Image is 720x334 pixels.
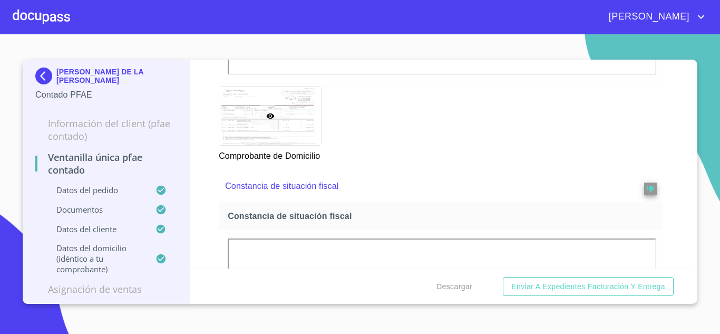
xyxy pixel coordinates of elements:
button: account of current user [601,8,707,25]
span: Enviar a Expedientes Facturación y Entrega [511,280,665,293]
p: Información del Client (PFAE contado) [35,117,177,142]
button: Enviar a Expedientes Facturación y Entrega [503,277,674,297]
p: [PERSON_NAME] DE LA [PERSON_NAME] [56,68,177,84]
span: [PERSON_NAME] [601,8,695,25]
p: Datos del domicilio (idéntico a tu comprobante) [35,243,155,274]
p: Documentos [35,204,155,215]
span: Constancia de situación fiscal [228,211,658,222]
button: Descargar [432,277,476,297]
p: Ventanilla única PFAE contado [35,151,177,176]
img: Docupass spot blue [35,68,56,84]
p: Comprobante de Domicilio [219,146,320,163]
p: Constancia de situación fiscal [225,180,614,193]
button: reject [644,183,657,195]
p: Asignación de Ventas [35,283,177,295]
p: Contado PFAE [35,89,177,101]
div: [PERSON_NAME] DE LA [PERSON_NAME] [35,68,177,89]
p: Datos del cliente [35,224,155,234]
span: Descargar [436,280,472,293]
p: Datos del pedido [35,185,155,195]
